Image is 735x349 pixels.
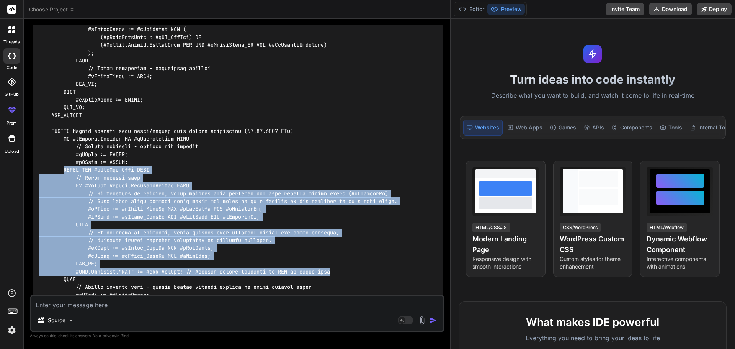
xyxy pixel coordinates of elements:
button: Invite Team [606,3,644,15]
p: Interactive components with animations [647,255,713,270]
div: Web Apps [504,120,546,136]
div: Websites [463,120,503,136]
p: Source [48,316,65,324]
label: Upload [5,148,19,155]
div: APIs [581,120,607,136]
img: Pick Models [68,317,74,324]
div: HTML/Webflow [647,223,687,232]
button: Download [649,3,692,15]
img: attachment [418,316,426,325]
label: threads [3,39,20,45]
p: Everything you need to bring your ideas to life [471,333,714,342]
div: Games [547,120,579,136]
div: Tools [657,120,685,136]
button: Deploy [697,3,732,15]
label: code [7,64,17,71]
label: GitHub [5,91,19,98]
div: HTML/CSS/JS [472,223,510,232]
img: settings [5,324,18,337]
p: Always double-check its answers. Your in Bind [30,332,444,339]
p: Custom styles for theme enhancement [560,255,626,270]
h1: Turn ideas into code instantly [455,72,730,86]
div: Components [609,120,655,136]
img: icon [430,316,437,324]
h4: Dynamic Webflow Component [647,234,713,255]
h4: Modern Landing Page [472,234,539,255]
button: Editor [456,4,487,15]
label: prem [7,120,17,126]
p: Describe what you want to build, and watch it come to life in real-time [455,91,730,101]
h2: What makes IDE powerful [471,314,714,330]
span: Choose Project [29,6,75,13]
div: CSS/WordPress [560,223,601,232]
button: Preview [487,4,525,15]
h4: WordPress Custom CSS [560,234,626,255]
p: Responsive design with smooth interactions [472,255,539,270]
span: privacy [103,333,116,338]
